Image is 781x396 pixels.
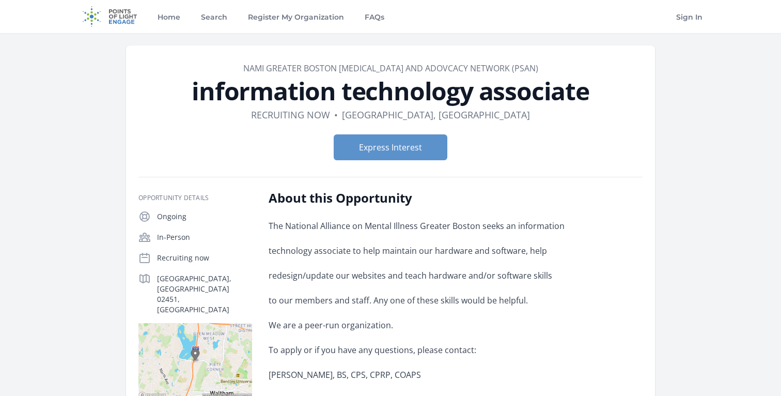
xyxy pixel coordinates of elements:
[157,253,252,263] p: Recruiting now
[157,232,252,242] p: In-Person
[334,134,447,160] button: Express Interest
[269,293,571,308] p: to our members and staff. Any one of these skills would be helpful.
[251,108,330,122] dd: Recruiting now
[269,268,571,283] p: redesign/update our websites and teach hardware and/or software skills
[269,190,571,206] h2: About this Opportunity
[269,318,571,332] p: We are a peer-run organization.
[138,194,252,202] h3: Opportunity Details
[138,79,643,103] h1: information technology associate
[342,108,530,122] dd: [GEOGRAPHIC_DATA], [GEOGRAPHIC_DATA]
[269,219,571,233] p: The National Alliance on Mental Illness Greater Boston seeks an information
[269,343,571,357] p: To apply or if you have any questions, please contact:
[334,108,338,122] div: •
[157,211,252,222] p: Ongoing
[243,63,538,74] a: NAMI Greater Boston [MEDICAL_DATA] and Adovcacy Network (PSAN)
[157,273,252,315] p: [GEOGRAPHIC_DATA], [GEOGRAPHIC_DATA] 02451, [GEOGRAPHIC_DATA]
[269,368,571,382] p: [PERSON_NAME], BS, CPS, CPRP, COAPS
[269,243,571,258] p: technology associate to help maintain our hardware and software, help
